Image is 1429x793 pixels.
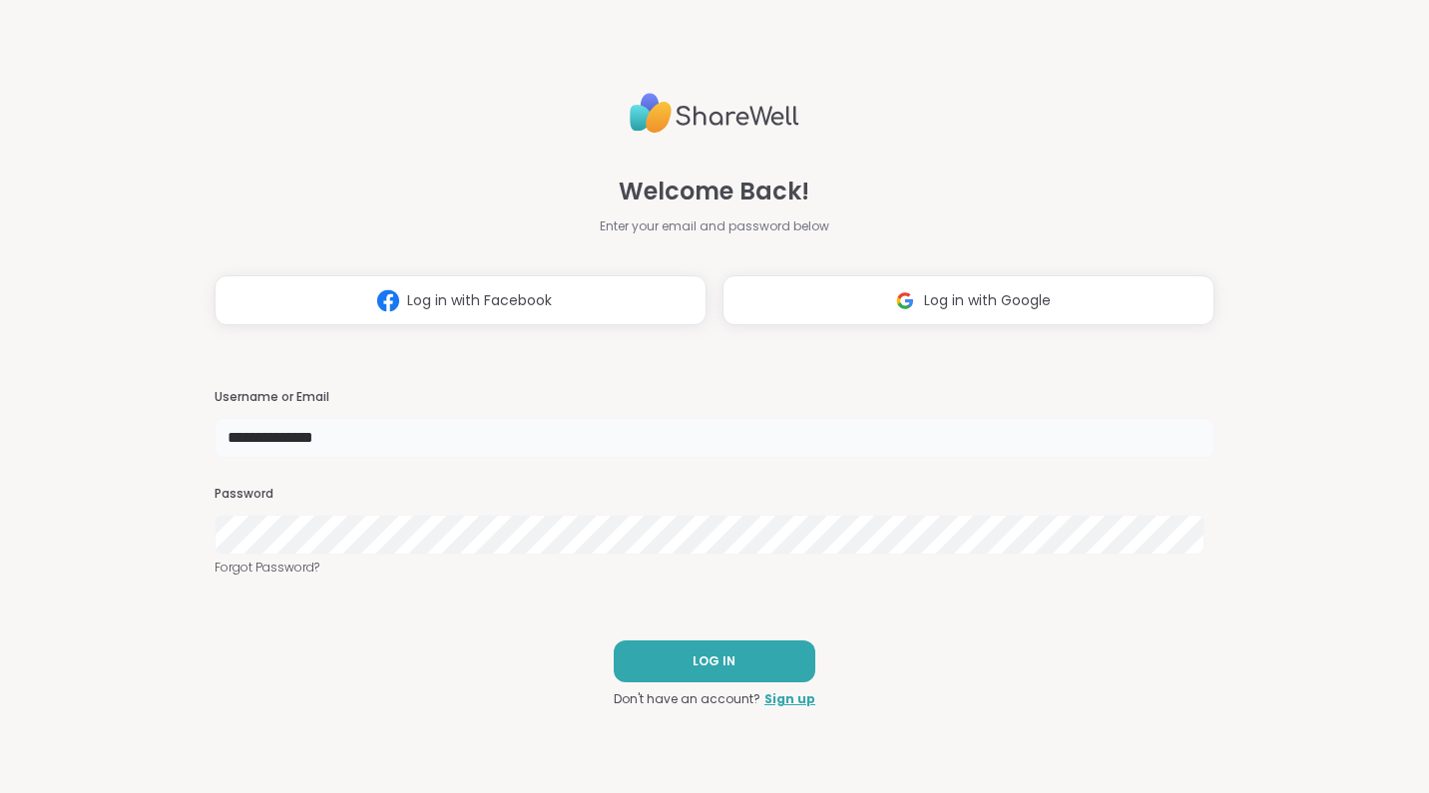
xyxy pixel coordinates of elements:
[600,217,829,235] span: Enter your email and password below
[215,389,1214,406] h3: Username or Email
[886,282,924,319] img: ShareWell Logomark
[407,290,552,311] span: Log in with Facebook
[215,486,1214,503] h3: Password
[614,690,760,708] span: Don't have an account?
[693,652,735,670] span: LOG IN
[215,559,1214,577] a: Forgot Password?
[924,290,1051,311] span: Log in with Google
[215,275,707,325] button: Log in with Facebook
[369,282,407,319] img: ShareWell Logomark
[614,640,815,682] button: LOG IN
[630,85,799,142] img: ShareWell Logo
[619,174,809,209] span: Welcome Back!
[722,275,1214,325] button: Log in with Google
[764,690,815,708] a: Sign up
